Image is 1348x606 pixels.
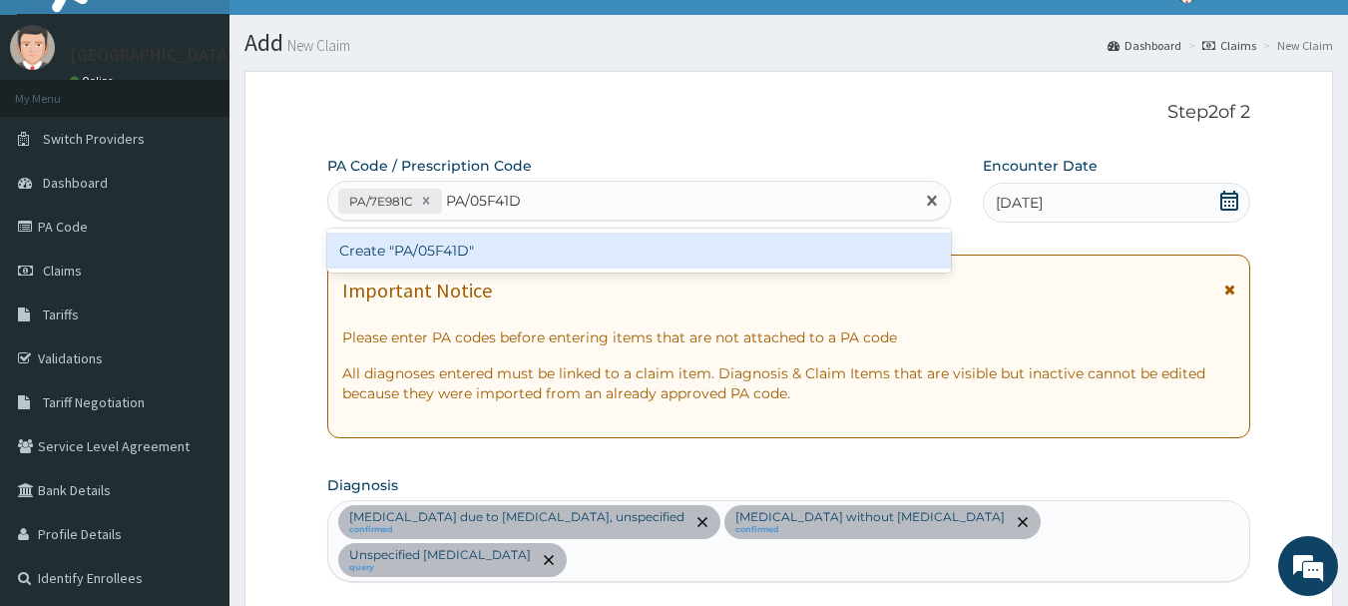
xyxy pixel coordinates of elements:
[1258,37,1333,54] li: New Claim
[10,398,380,468] textarea: Type your message and hit 'Enter'
[343,190,415,213] div: PA/7E981C
[327,475,398,495] label: Diagnosis
[1014,513,1032,531] span: remove selection option
[349,509,684,525] p: [MEDICAL_DATA] due to [MEDICAL_DATA], unspecified
[983,156,1098,176] label: Encounter Date
[244,30,1333,56] h1: Add
[735,509,1005,525] p: [MEDICAL_DATA] without [MEDICAL_DATA]
[104,112,335,138] div: Chat with us now
[996,193,1043,213] span: [DATE]
[349,547,531,563] p: Unspecified [MEDICAL_DATA]
[116,178,275,379] span: We're online!
[349,563,531,573] small: query
[735,525,1005,535] small: confirmed
[327,102,1251,124] p: Step 2 of 2
[693,513,711,531] span: remove selection option
[342,280,492,302] h1: Important Notice
[43,174,108,192] span: Dashboard
[43,393,145,411] span: Tariff Negotiation
[70,74,118,88] a: Online
[43,130,145,148] span: Switch Providers
[1108,37,1181,54] a: Dashboard
[327,10,375,58] div: Minimize live chat window
[342,327,1236,347] p: Please enter PA codes before entering items that are not attached to a PA code
[327,156,532,176] label: PA Code / Prescription Code
[10,25,55,70] img: User Image
[70,46,234,64] p: [GEOGRAPHIC_DATA]
[283,38,350,53] small: New Claim
[43,262,82,280] span: Claims
[1202,37,1256,54] a: Claims
[342,363,1236,403] p: All diagnoses entered must be linked to a claim item. Diagnosis & Claim Items that are visible bu...
[540,551,558,569] span: remove selection option
[327,233,952,269] div: Create "PA/05F41D"
[37,100,81,150] img: d_794563401_company_1708531726252_794563401
[349,525,684,535] small: confirmed
[43,305,79,323] span: Tariffs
